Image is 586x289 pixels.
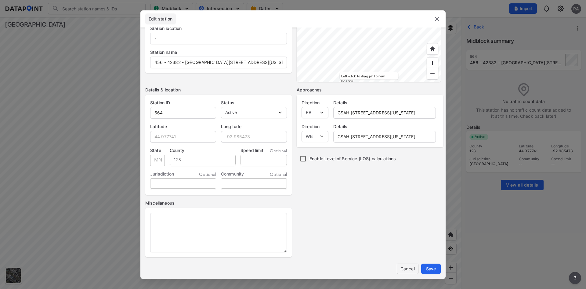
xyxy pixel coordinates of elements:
[170,147,236,154] label: County
[426,265,436,272] span: Save
[221,124,287,130] label: Longitude
[199,172,216,178] span: Optional
[150,147,165,154] label: State
[569,272,581,284] button: more
[150,100,216,106] label: Station ID
[150,25,287,31] label: Station location
[145,87,292,93] div: Details & location
[297,152,443,165] div: Enable Level of Service (LOS) calculations
[397,264,418,274] button: Cancel
[221,100,287,106] label: Status
[270,172,287,178] span: Optional
[150,171,174,177] label: Jurisdiction
[402,265,414,272] span: Cancel
[270,148,287,154] span: Optional
[145,200,292,206] label: Miscellaneous
[421,264,441,274] button: Save
[302,100,328,106] label: Direction
[221,171,244,177] label: Community
[297,87,441,93] div: Approaches
[333,124,436,130] label: Details
[241,147,263,154] label: Speed limit
[573,274,577,282] span: ?
[333,100,436,106] label: Details
[145,13,178,24] div: full width tabs example
[150,49,287,55] label: Station name
[433,15,441,23] img: close.efbf2170.svg
[145,16,176,22] span: Edit station
[302,124,328,130] label: Direction
[150,124,216,130] label: Latitude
